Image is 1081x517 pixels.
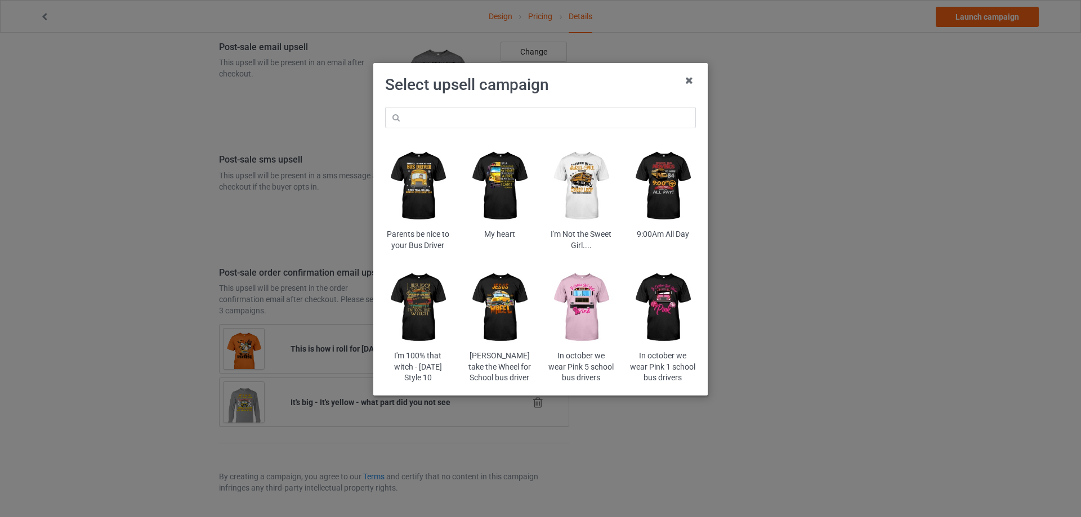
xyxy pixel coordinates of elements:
[548,350,614,384] div: In october we wear Pink 5 school bus drivers
[630,350,696,384] div: In october we wear Pink 1 school bus drivers
[385,75,696,95] h1: Select upsell campaign
[630,229,696,240] div: 9:00Am All Day
[467,350,533,384] div: [PERSON_NAME] take the Wheel for School bus driver
[385,229,451,251] div: Parents be nice to your Bus Driver
[548,229,614,251] div: I'm Not the Sweet Girl....
[385,350,451,384] div: I'm 100% that witch - [DATE] Style 10
[467,229,533,240] div: My heart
